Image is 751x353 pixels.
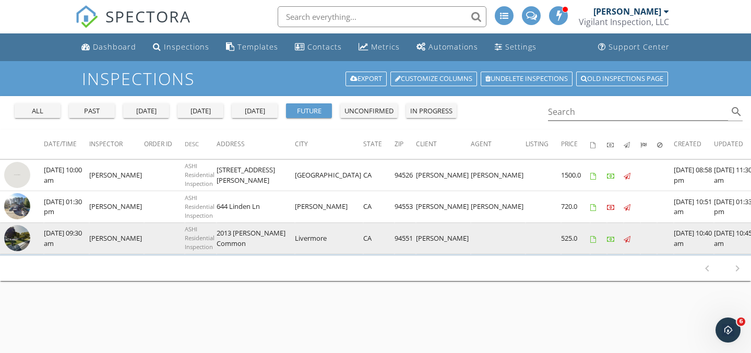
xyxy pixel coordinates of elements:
[395,130,416,159] th: Zip: Not sorted.
[222,38,282,57] a: Templates
[89,159,144,191] td: [PERSON_NAME]
[89,139,123,148] span: Inspector
[471,130,526,159] th: Agent: Not sorted.
[412,38,482,57] a: Automations (Advanced)
[44,130,89,159] th: Date/Time: Not sorted.
[237,42,278,52] div: Templates
[363,159,395,191] td: CA
[340,103,398,118] button: unconfirmed
[295,139,308,148] span: City
[674,139,701,148] span: Created
[286,103,332,118] button: future
[526,130,561,159] th: Listing: Not sorted.
[674,191,714,223] td: [DATE] 10:51 am
[93,42,136,52] div: Dashboard
[144,130,185,159] th: Order ID: Not sorted.
[164,42,209,52] div: Inspections
[640,130,657,159] th: Submitted: Not sorted.
[505,42,537,52] div: Settings
[177,103,223,118] button: [DATE]
[471,159,526,191] td: [PERSON_NAME]
[278,6,486,27] input: Search everything...
[295,159,363,191] td: [GEOGRAPHIC_DATA]
[69,103,115,118] button: past
[307,42,342,52] div: Contacts
[737,317,745,326] span: 6
[217,130,295,159] th: Address: Not sorted.
[491,38,541,57] a: Settings
[185,194,214,219] span: ASHI Residential Inspection
[185,162,214,187] span: ASHI Residential Inspection
[416,191,471,223] td: [PERSON_NAME]
[149,38,213,57] a: Inspections
[354,38,404,57] a: Metrics
[44,139,77,148] span: Date/Time
[657,130,674,159] th: Canceled: Not sorted.
[406,103,457,118] button: in progress
[481,72,573,86] a: Undelete inspections
[395,159,416,191] td: 94526
[714,139,743,148] span: Updated
[291,38,346,57] a: Contacts
[471,191,526,223] td: [PERSON_NAME]
[674,130,714,159] th: Created: Not sorted.
[395,191,416,223] td: 94553
[144,139,172,148] span: Order ID
[232,103,278,118] button: [DATE]
[390,72,477,86] a: Customize Columns
[674,159,714,191] td: [DATE] 08:58 pm
[344,106,394,116] div: unconfirmed
[416,130,471,159] th: Client: Not sorted.
[624,130,640,159] th: Published: Not sorted.
[590,130,607,159] th: Agreements signed: Not sorted.
[607,130,624,159] th: Paid: Not sorted.
[561,159,590,191] td: 1500.0
[185,140,199,148] span: Desc
[185,130,217,159] th: Desc: Not sorted.
[674,222,714,254] td: [DATE] 10:40 am
[416,139,437,148] span: Client
[363,139,382,148] span: State
[594,38,674,57] a: Support Center
[548,103,729,121] input: Search
[345,72,387,86] a: Export
[609,42,670,52] div: Support Center
[395,139,403,148] span: Zip
[576,72,668,86] a: Old inspections page
[428,42,478,52] div: Automations
[395,222,416,254] td: 94551
[77,38,140,57] a: Dashboard
[4,193,30,219] img: streetview
[89,222,144,254] td: [PERSON_NAME]
[371,42,400,52] div: Metrics
[4,162,30,188] img: streetview
[44,222,89,254] td: [DATE] 09:30 am
[295,130,363,159] th: City: Not sorted.
[75,5,98,28] img: The Best Home Inspection Software - Spectora
[123,103,169,118] button: [DATE]
[217,159,295,191] td: [STREET_ADDRESS][PERSON_NAME]
[82,69,670,88] h1: Inspections
[416,222,471,254] td: [PERSON_NAME]
[730,105,743,118] i: search
[471,139,492,148] span: Agent
[416,159,471,191] td: [PERSON_NAME]
[185,225,214,251] span: ASHI Residential Inspection
[363,222,395,254] td: CA
[363,130,395,159] th: State: Not sorted.
[127,106,165,116] div: [DATE]
[236,106,273,116] div: [DATE]
[410,106,452,116] div: in progress
[182,106,219,116] div: [DATE]
[4,225,30,251] img: streetview
[295,222,363,254] td: Livermore
[295,191,363,223] td: [PERSON_NAME]
[363,191,395,223] td: CA
[89,130,144,159] th: Inspector: Not sorted.
[716,317,741,343] iframe: Intercom live chat
[15,103,61,118] button: all
[217,139,245,148] span: Address
[561,139,578,148] span: Price
[579,17,669,27] div: Vigilant Inspection, LLC
[75,14,191,36] a: SPECTORA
